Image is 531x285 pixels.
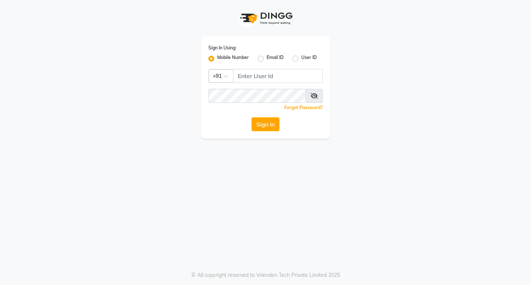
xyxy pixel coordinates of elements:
input: Username [233,69,323,83]
input: Username [208,89,306,103]
label: User ID [301,54,317,63]
img: logo1.svg [236,7,295,29]
label: Mobile Number [217,54,249,63]
button: Sign In [251,117,280,131]
label: Sign In Using: [208,45,236,51]
label: Email ID [267,54,284,63]
a: Forgot Password? [284,105,323,110]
